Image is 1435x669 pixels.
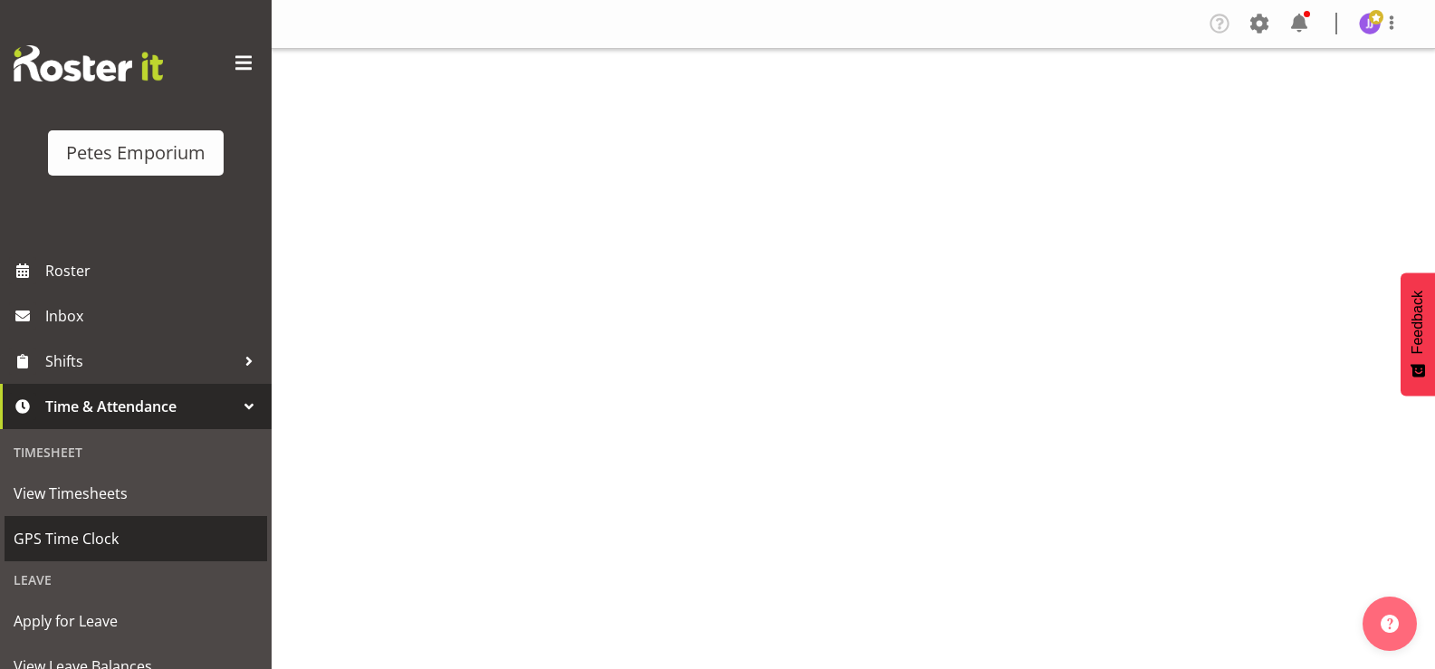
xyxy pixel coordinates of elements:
[5,516,267,561] a: GPS Time Clock
[5,471,267,516] a: View Timesheets
[45,257,263,284] span: Roster
[45,302,263,330] span: Inbox
[5,598,267,644] a: Apply for Leave
[14,525,258,552] span: GPS Time Clock
[45,348,235,375] span: Shifts
[1401,272,1435,396] button: Feedback - Show survey
[1410,291,1426,354] span: Feedback
[45,393,235,420] span: Time & Attendance
[14,45,163,81] img: Rosterit website logo
[14,480,258,507] span: View Timesheets
[5,561,267,598] div: Leave
[1359,13,1381,34] img: janelle-jonkers702.jpg
[1381,615,1399,633] img: help-xxl-2.png
[5,434,267,471] div: Timesheet
[66,139,206,167] div: Petes Emporium
[14,607,258,635] span: Apply for Leave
